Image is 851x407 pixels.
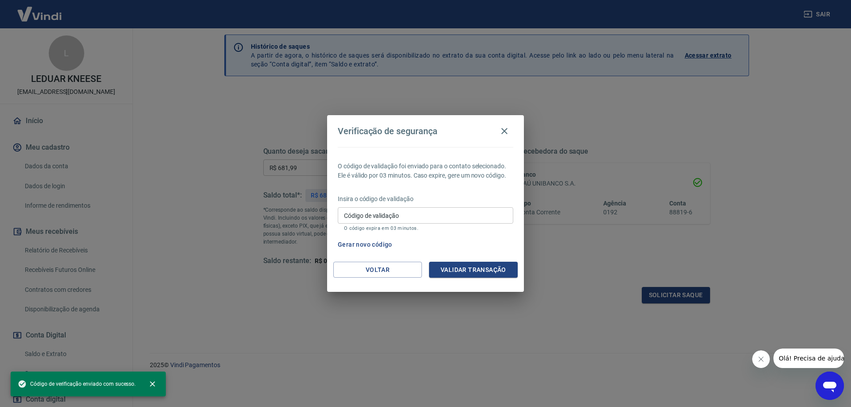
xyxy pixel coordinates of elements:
[344,225,507,231] p: O código expira em 03 minutos.
[752,350,770,368] iframe: Fechar mensagem
[5,6,74,13] span: Olá! Precisa de ajuda?
[816,372,844,400] iframe: Botão para abrir a janela de mensagens
[143,374,162,394] button: close
[338,126,437,136] h4: Verificação de segurança
[338,194,513,204] p: Insira o código de validação
[334,236,396,253] button: Gerar novo código
[773,349,844,368] iframe: Mensagem da empresa
[338,162,513,180] p: O código de validação foi enviado para o contato selecionado. Ele é válido por 03 minutos. Caso e...
[18,380,136,388] span: Código de verificação enviado com sucesso.
[429,262,518,278] button: Validar transação
[333,262,422,278] button: Voltar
